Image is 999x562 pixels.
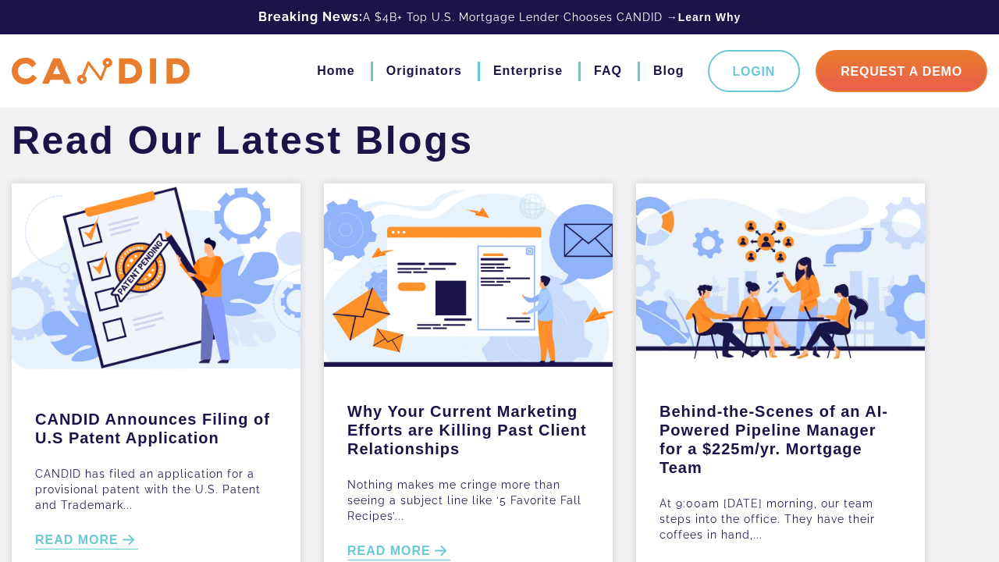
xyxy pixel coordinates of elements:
[347,394,589,458] a: Why Your Current Marketing Efforts are Killing Past Client Relationships
[35,466,277,513] p: CANDID has filed an application for a provisional patent with the U.S. Patent and Trademark...
[347,477,589,524] p: Nothing makes me cringe more than seeing a subject line like ‘5 Favorite Fall Recipes’...
[347,542,450,560] a: READ MORE
[317,58,354,84] a: Home
[708,50,801,92] a: Login
[678,9,741,25] a: Learn Why
[35,394,277,402] a: <center> CANDID Announces Filing of U.S Patent Application
[12,58,190,85] img: CANDID APP
[35,402,277,447] a: CANDID Announces Filing of U.S Patent Application
[659,394,901,477] a: Behind-the-Scenes of an AI-Powered Pipeline Manager for a $225m/yr. Mortgage Team
[493,58,563,84] a: Enterprise
[386,58,462,84] a: Originators
[258,9,363,24] b: Breaking News:
[816,50,987,92] a: Request A Demo
[653,58,684,84] a: Blog
[35,532,138,550] a: READ MORE
[659,496,901,542] p: At 9:00am [DATE] morning, our team steps into the office. They have their coffees in hand,...
[594,58,622,84] a: FAQ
